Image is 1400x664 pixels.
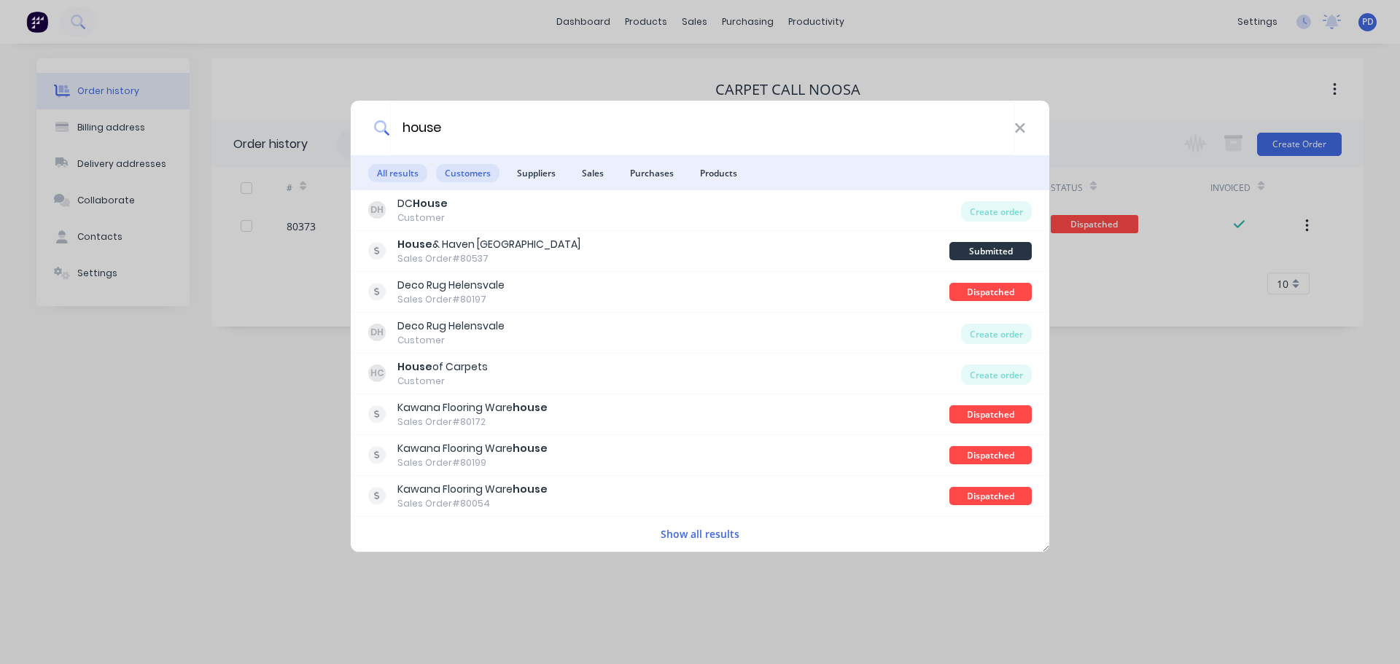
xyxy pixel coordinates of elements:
[368,324,386,341] div: DH
[573,164,612,182] span: Sales
[368,364,386,382] div: HC
[961,201,1032,222] div: Create order
[949,283,1032,301] div: Dispatched
[397,211,448,224] div: Customer
[436,164,499,182] span: Customers
[397,497,548,510] div: Sales Order #80054
[368,201,386,219] div: DH
[397,237,432,251] b: House
[397,359,488,375] div: of Carpets
[397,482,548,497] div: Kawana Flooring Ware
[397,319,505,334] div: Deco Rug Helensvale
[949,405,1032,423] div: Dispatched
[390,101,1014,155] input: Start typing a customer or supplier name to create a new order...
[513,441,548,456] b: house
[691,164,746,182] span: Products
[513,400,548,415] b: house
[397,456,548,469] div: Sales Order #80199
[656,526,744,542] button: Show all results
[961,364,1032,385] div: Create order
[397,293,505,306] div: Sales Order #80197
[397,196,448,211] div: DC
[397,237,580,252] div: & Haven [GEOGRAPHIC_DATA]
[397,334,505,347] div: Customer
[397,252,580,265] div: Sales Order #80537
[949,446,1032,464] div: Dispatched
[397,375,488,388] div: Customer
[508,164,564,182] span: Suppliers
[397,278,505,293] div: Deco Rug Helensvale
[397,400,548,415] div: Kawana Flooring Ware
[397,415,548,429] div: Sales Order #80172
[368,164,427,182] span: All results
[961,324,1032,344] div: Create order
[413,196,448,211] b: House
[397,441,548,456] div: Kawana Flooring Ware
[621,164,682,182] span: Purchases
[949,487,1032,505] div: Dispatched
[397,359,432,374] b: House
[949,242,1032,260] div: Submitted
[513,482,548,496] b: house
